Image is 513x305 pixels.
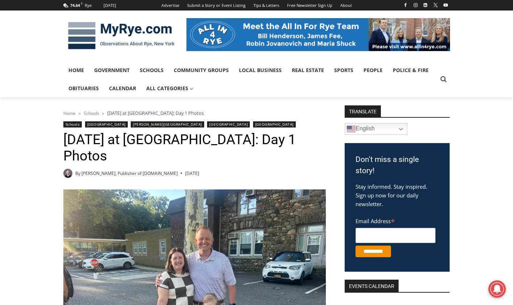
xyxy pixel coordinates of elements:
a: [GEOGRAPHIC_DATA] [85,121,128,128]
a: Home [63,110,76,116]
a: Obituaries [63,79,104,97]
a: Community Groups [169,61,234,79]
a: YouTube [441,1,450,9]
span: F [81,1,83,5]
a: Schools [84,110,99,116]
p: Stay informed. Stay inspired. Sign up now for our daily newsletter. [356,182,439,208]
nav: Primary Navigation [63,61,437,98]
a: Facebook [401,1,410,9]
a: [GEOGRAPHIC_DATA] [253,121,296,128]
a: Schools [63,121,82,128]
a: Calendar [104,79,141,97]
div: Rye [85,2,92,9]
nav: Breadcrumbs [63,109,326,117]
img: en [347,125,356,133]
a: Local Business [234,61,287,79]
a: Schools [135,61,169,79]
a: [GEOGRAPHIC_DATA] [207,121,250,128]
a: Home [63,61,89,79]
button: View Search Form [437,73,450,86]
a: Author image [63,169,72,178]
h1: [DATE] at [GEOGRAPHIC_DATA]: Day 1 Photos [63,131,326,164]
img: All in for Rye [186,18,450,51]
a: [PERSON_NAME][GEOGRAPHIC_DATA] [131,121,204,128]
h3: Don't miss a single story! [356,154,439,177]
a: All Categories [141,79,198,97]
h2: Events Calendar [345,280,399,292]
a: X [431,1,440,9]
span: All Categories [146,84,193,92]
span: By [75,170,80,177]
a: Linkedin [421,1,430,9]
img: MyRye.com [63,17,179,55]
span: > [102,111,104,116]
span: [DATE] at [GEOGRAPHIC_DATA]: Day 1 Photos [107,110,204,116]
a: Instagram [411,1,420,9]
label: Email Address [356,214,436,227]
time: [DATE] [185,170,199,177]
a: Sports [329,61,358,79]
a: [PERSON_NAME], Publisher of [DOMAIN_NAME] [81,170,178,176]
strong: TRANSLATE [345,105,381,117]
a: Real Estate [287,61,329,79]
a: English [345,123,407,135]
a: Government [89,61,135,79]
span: > [79,111,81,116]
a: Police & Fire [388,61,434,79]
a: People [358,61,388,79]
span: 74.64 [70,3,80,8]
div: [DATE] [104,2,116,9]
